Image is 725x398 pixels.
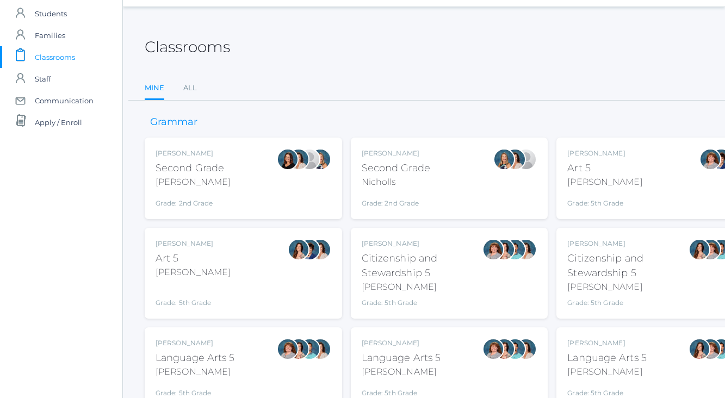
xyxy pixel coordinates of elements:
[362,338,441,348] div: [PERSON_NAME]
[362,251,483,281] div: Citizenship and Stewardship 5
[567,161,642,176] div: Art 5
[362,176,430,189] div: Nicholls
[156,161,231,176] div: Second Grade
[362,298,483,308] div: Grade: 5th Grade
[504,338,526,360] div: Westen Taylor
[699,338,721,360] div: Sarah Bence
[35,111,82,133] span: Apply / Enroll
[493,239,515,260] div: Rebecca Salazar
[362,281,483,294] div: [PERSON_NAME]
[156,266,231,279] div: [PERSON_NAME]
[689,239,710,260] div: Rebecca Salazar
[567,281,689,294] div: [PERSON_NAME]
[362,351,441,365] div: Language Arts 5
[145,39,230,55] h2: Classrooms
[362,383,441,398] div: Grade: 5th Grade
[515,239,537,260] div: Cari Burke
[567,383,647,398] div: Grade: 5th Grade
[299,239,320,260] div: Carolyn Sugimoto
[493,148,515,170] div: Courtney Nicholls
[482,239,504,260] div: Sarah Bence
[277,148,299,170] div: Emily Balli
[35,68,51,90] span: Staff
[515,148,537,170] div: Sarah Armstrong
[156,176,231,189] div: [PERSON_NAME]
[567,351,647,365] div: Language Arts 5
[309,148,331,170] div: Courtney Nicholls
[567,251,689,281] div: Citizenship and Stewardship 5
[156,283,231,308] div: Grade: 5th Grade
[288,239,309,260] div: Rebecca Salazar
[699,239,721,260] div: Sarah Bence
[689,338,710,360] div: Rebecca Salazar
[362,193,430,208] div: Grade: 2nd Grade
[493,338,515,360] div: Rebecca Salazar
[362,239,483,248] div: [PERSON_NAME]
[309,239,331,260] div: Cari Burke
[183,77,197,99] a: All
[567,193,642,208] div: Grade: 5th Grade
[145,117,203,128] h3: Grammar
[156,351,235,365] div: Language Arts 5
[156,193,231,208] div: Grade: 2nd Grade
[567,365,647,378] div: [PERSON_NAME]
[699,148,721,170] div: Sarah Bence
[504,148,526,170] div: Cari Burke
[156,251,231,266] div: Art 5
[567,176,642,189] div: [PERSON_NAME]
[362,148,430,158] div: [PERSON_NAME]
[482,338,504,360] div: Sarah Bence
[277,338,299,360] div: Sarah Bence
[35,90,94,111] span: Communication
[567,148,642,158] div: [PERSON_NAME]
[362,161,430,176] div: Second Grade
[288,148,309,170] div: Cari Burke
[515,338,537,360] div: Cari Burke
[156,338,235,348] div: [PERSON_NAME]
[156,239,231,248] div: [PERSON_NAME]
[299,148,320,170] div: Sarah Armstrong
[567,338,647,348] div: [PERSON_NAME]
[156,383,235,398] div: Grade: 5th Grade
[35,3,67,24] span: Students
[299,338,320,360] div: Westen Taylor
[288,338,309,360] div: Rebecca Salazar
[156,148,231,158] div: [PERSON_NAME]
[362,365,441,378] div: [PERSON_NAME]
[309,338,331,360] div: Cari Burke
[35,46,75,68] span: Classrooms
[156,365,235,378] div: [PERSON_NAME]
[567,298,689,308] div: Grade: 5th Grade
[567,239,689,248] div: [PERSON_NAME]
[35,24,65,46] span: Families
[504,239,526,260] div: Westen Taylor
[145,77,164,101] a: Mine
